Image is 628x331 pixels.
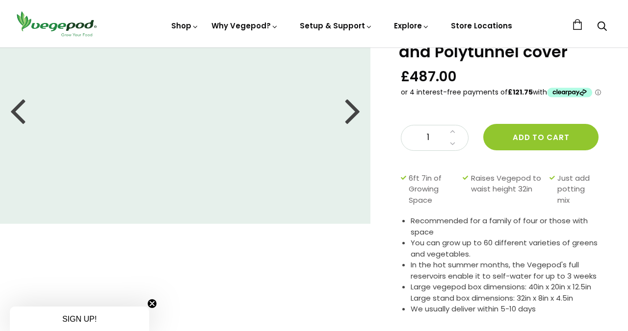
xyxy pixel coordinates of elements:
span: Just add potting mix [557,173,599,206]
a: Search [597,22,607,32]
a: Increase quantity by 1 [447,125,458,138]
li: Recommended for a family of four or those with space [411,215,603,237]
span: 1 [411,131,445,144]
button: Add to cart [483,124,599,150]
img: Vegepod [12,10,101,38]
a: Store Locations [451,21,512,31]
li: We usually deliver within 5-10 days [411,304,603,315]
span: 6ft 7in of Growing Space [409,173,458,206]
span: SIGN UP! [62,315,97,323]
a: Explore [394,21,429,31]
a: Shop [171,21,199,31]
a: Why Vegepod? [211,21,278,31]
h1: Large Vegepod with Canopy (Mesh), Stand and Polytunnel cover [399,13,603,60]
a: Decrease quantity by 1 [447,138,458,150]
li: In the hot summer months, the Vegepod's full reservoirs enable it to self-water for up to 3 weeks [411,260,603,282]
span: Raises Vegepod to waist height 32in [471,173,545,206]
a: Setup & Support [300,21,372,31]
span: £487.00 [401,68,457,86]
div: SIGN UP!Close teaser [10,307,149,331]
li: You can grow up to 60 different varieties of greens and vegetables. [411,237,603,260]
button: Close teaser [147,299,157,308]
li: Large vegepod box dimensions: 40in x 20in x 12.5in Large stand box dimensions: 32in x 8in x 4.5in [411,282,603,304]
